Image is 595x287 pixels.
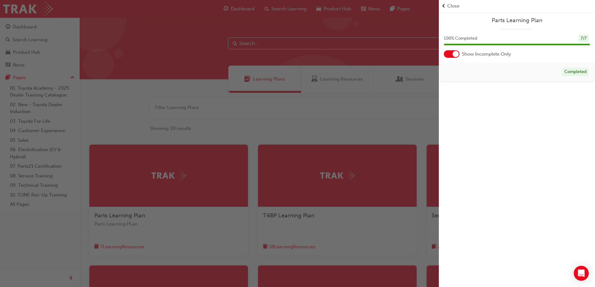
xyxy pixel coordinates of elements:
button: prev-iconClose [441,2,593,10]
div: 7 / 7 [578,34,589,43]
div: Completed [562,68,589,76]
span: 100 % Completed [444,35,477,42]
div: Open Intercom Messenger [574,266,589,281]
span: Close [447,2,459,10]
span: Show Incomplete Only [462,51,511,58]
span: prev-icon [441,2,446,10]
a: Parts Learning Plan [444,17,590,24]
